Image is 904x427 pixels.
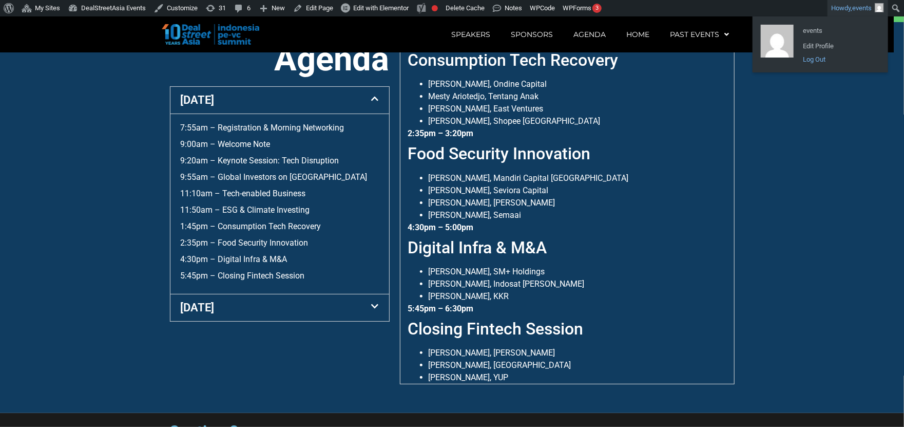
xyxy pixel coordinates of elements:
[429,266,726,278] li: [PERSON_NAME], SM+ Holdings
[181,254,287,264] a: 4:30pm – Digital Infra & M&A
[441,23,501,46] a: Speakers
[181,123,344,133] a: 7:55am – Registration & Morning Networking
[181,139,271,149] a: 9:00am – Welcome Note
[408,222,474,232] strong: 4:30pm – 5:00pm
[181,189,306,198] a: 11:10am – Tech-enabled Business
[181,271,305,281] a: 5:45pm – Closing Fintech Session
[408,50,726,70] h2: Consumption Tech Recovery
[798,40,880,53] a: Edit Profile
[429,115,726,127] li: [PERSON_NAME], Shopee [GEOGRAPHIC_DATA]
[803,23,875,32] span: events
[429,278,726,290] li: [PERSON_NAME], Indosat [PERSON_NAME]
[616,23,660,46] a: Home
[429,347,726,359] li: [PERSON_NAME], [PERSON_NAME]
[181,172,368,182] a: 9:55am – Global Investors on [GEOGRAPHIC_DATA]
[798,53,880,66] a: Log Out
[429,290,726,303] li: [PERSON_NAME], KKR
[408,128,474,138] strong: 2:35pm – 3:20pm
[170,43,390,76] h2: Agenda
[429,197,726,209] li: [PERSON_NAME], [PERSON_NAME]
[429,209,726,221] li: [PERSON_NAME], Semaai
[660,23,739,46] a: Past Events
[563,23,616,46] a: Agenda
[429,103,726,115] li: [PERSON_NAME], East Ventures
[429,90,726,103] li: Mesty Ariotedjo, Tentang Anak
[429,384,726,396] li: [PERSON_NAME], Flip
[181,301,215,314] a: [DATE]
[408,238,726,257] h2: Digital Infra & M&A
[429,372,726,384] li: [PERSON_NAME], YUP
[408,304,474,313] strong: 5:45pm – 6:30pm
[181,221,321,231] a: 1:45pm – Consumption Tech Recovery
[798,23,880,32] a: events
[592,4,602,13] div: 3
[181,238,309,248] a: 2:35pm – Food Security Innovation
[429,172,726,184] li: [PERSON_NAME], Mandiri Capital [GEOGRAPHIC_DATA]
[181,156,339,165] a: 9:20am – Keynote Session: Tech Disruption
[353,4,409,12] span: Edit with Elementor
[429,184,726,197] li: [PERSON_NAME], Seviora Capital
[429,78,726,90] li: [PERSON_NAME], Ondine Capital
[408,319,726,339] h2: Closing Fintech Session
[181,94,215,106] a: [DATE]
[181,205,310,215] a: 11:50am – ESG & Climate Investing
[408,144,726,163] h2: Food Security Innovation
[501,23,563,46] a: Sponsors
[432,5,438,11] div: Focus keyphrase not set
[852,4,872,12] span: events
[429,359,726,372] li: [PERSON_NAME], [GEOGRAPHIC_DATA]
